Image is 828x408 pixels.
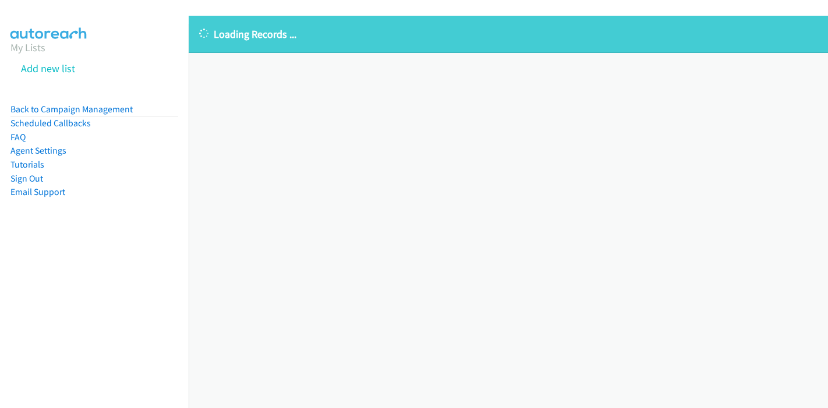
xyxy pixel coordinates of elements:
[21,62,75,75] a: Add new list
[10,159,44,170] a: Tutorials
[10,41,45,54] a: My Lists
[10,132,26,143] a: FAQ
[10,173,43,184] a: Sign Out
[10,118,91,129] a: Scheduled Callbacks
[199,26,818,42] p: Loading Records ...
[10,145,66,156] a: Agent Settings
[10,186,65,197] a: Email Support
[10,104,133,115] a: Back to Campaign Management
